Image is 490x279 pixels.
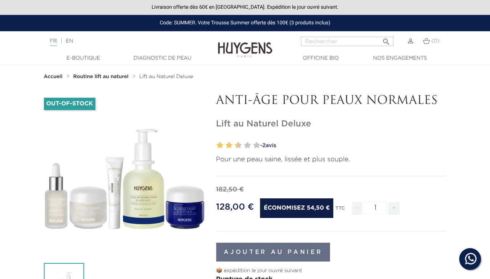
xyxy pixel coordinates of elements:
p: ANTI-ÂGE POUR PEAUX NORMALES [216,94,446,108]
label: 10 [255,140,260,151]
span: Économisez 54,50 € [260,198,333,218]
a: EN [66,39,73,44]
span: (0) [431,39,439,44]
div: TTC [335,201,345,220]
p: 📦 expédition le jour ouvré suivant [216,267,446,275]
strong: Accueil [44,74,63,79]
div: | [46,37,199,45]
a: Officine Bio [285,54,357,62]
button:  [380,35,393,44]
label: 2 [218,140,223,151]
button: Ajouter au panier [216,243,330,262]
input: Rechercher [301,37,394,46]
a: FR [50,39,57,46]
a: Accueil [44,74,64,80]
h1: Lift au Naturel Deluxe [216,119,446,129]
li: Out-of-Stock [44,98,96,110]
a: E-Boutique [47,54,120,62]
span: 2 [262,143,265,148]
a: -2avis [258,140,446,151]
label: 7 [242,140,245,151]
span: 182,50 € [216,186,244,193]
input: Quantité [365,202,386,214]
span: + [388,202,400,215]
span: - [352,202,362,215]
label: 4 [227,140,232,151]
label: 1 [215,140,218,151]
i:  [382,35,391,44]
label: 6 [236,140,242,151]
label: 8 [246,140,251,151]
a: Routine lift au naturel [73,74,130,80]
strong: Routine lift au naturel [73,74,129,79]
label: 5 [233,140,236,151]
p: Pour une peau saine, lissée et plus souple. [216,155,446,165]
a: Diagnostic de peau [126,54,199,62]
a: Nos engagements [364,54,436,62]
a: Lift au Naturel Deluxe [139,74,193,80]
label: 9 [252,140,254,151]
span: 128,00 € [216,203,254,211]
label: 3 [224,140,227,151]
img: Huygens [218,31,272,58]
